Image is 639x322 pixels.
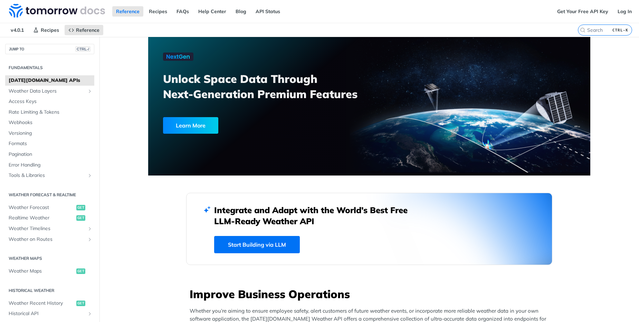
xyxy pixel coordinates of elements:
[5,192,94,198] h2: Weather Forecast & realtime
[9,310,85,317] span: Historical API
[7,25,28,35] span: v4.0.1
[9,172,85,179] span: Tools & Libraries
[9,268,75,275] span: Weather Maps
[9,162,93,169] span: Error Handling
[41,27,59,33] span: Recipes
[76,301,85,306] span: get
[214,205,418,227] h2: Integrate and Adapt with the World’s Best Free LLM-Ready Weather API
[9,119,93,126] span: Webhooks
[214,236,300,253] a: Start Building via LLM
[5,139,94,149] a: Formats
[9,4,105,18] img: Tomorrow.io Weather API Docs
[5,309,94,319] a: Historical APIShow subpages for Historical API
[9,225,85,232] span: Weather Timelines
[9,140,93,147] span: Formats
[76,205,85,210] span: get
[29,25,63,35] a: Recipes
[5,128,94,139] a: Versioning
[5,287,94,294] h2: Historical Weather
[9,151,93,158] span: Pagination
[614,6,636,17] a: Log In
[76,27,99,33] span: Reference
[76,215,85,221] span: get
[9,88,85,95] span: Weather Data Layers
[5,44,94,54] button: JUMP TOCTRL-/
[5,86,94,96] a: Weather Data LayersShow subpages for Weather Data Layers
[5,149,94,160] a: Pagination
[252,6,284,17] a: API Status
[5,266,94,276] a: Weather Mapsget
[553,6,612,17] a: Get Your Free API Key
[9,236,85,243] span: Weather on Routes
[5,96,94,107] a: Access Keys
[5,255,94,262] h2: Weather Maps
[163,117,218,134] div: Learn More
[9,109,93,116] span: Rate Limiting & Tokens
[9,204,75,211] span: Weather Forecast
[611,27,630,34] kbd: CTRL-K
[5,117,94,128] a: Webhooks
[9,300,75,307] span: Weather Recent History
[9,215,75,221] span: Realtime Weather
[9,98,93,105] span: Access Keys
[5,160,94,170] a: Error Handling
[87,173,93,178] button: Show subpages for Tools & Libraries
[9,130,93,137] span: Versioning
[5,298,94,309] a: Weather Recent Historyget
[5,234,94,245] a: Weather on RoutesShow subpages for Weather on Routes
[163,117,334,134] a: Learn More
[232,6,250,17] a: Blog
[5,170,94,181] a: Tools & LibrariesShow subpages for Tools & Libraries
[5,224,94,234] a: Weather TimelinesShow subpages for Weather Timelines
[76,268,85,274] span: get
[173,6,193,17] a: FAQs
[112,6,143,17] a: Reference
[163,53,193,61] img: NextGen
[87,88,93,94] button: Show subpages for Weather Data Layers
[190,286,552,302] h3: Improve Business Operations
[87,237,93,242] button: Show subpages for Weather on Routes
[9,77,93,84] span: [DATE][DOMAIN_NAME] APIs
[75,46,90,52] span: CTRL-/
[5,213,94,223] a: Realtime Weatherget
[580,27,585,33] svg: Search
[163,71,377,102] h3: Unlock Space Data Through Next-Generation Premium Features
[5,65,94,71] h2: Fundamentals
[5,75,94,86] a: [DATE][DOMAIN_NAME] APIs
[5,202,94,213] a: Weather Forecastget
[145,6,171,17] a: Recipes
[87,311,93,316] button: Show subpages for Historical API
[5,107,94,117] a: Rate Limiting & Tokens
[87,226,93,231] button: Show subpages for Weather Timelines
[65,25,103,35] a: Reference
[194,6,230,17] a: Help Center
